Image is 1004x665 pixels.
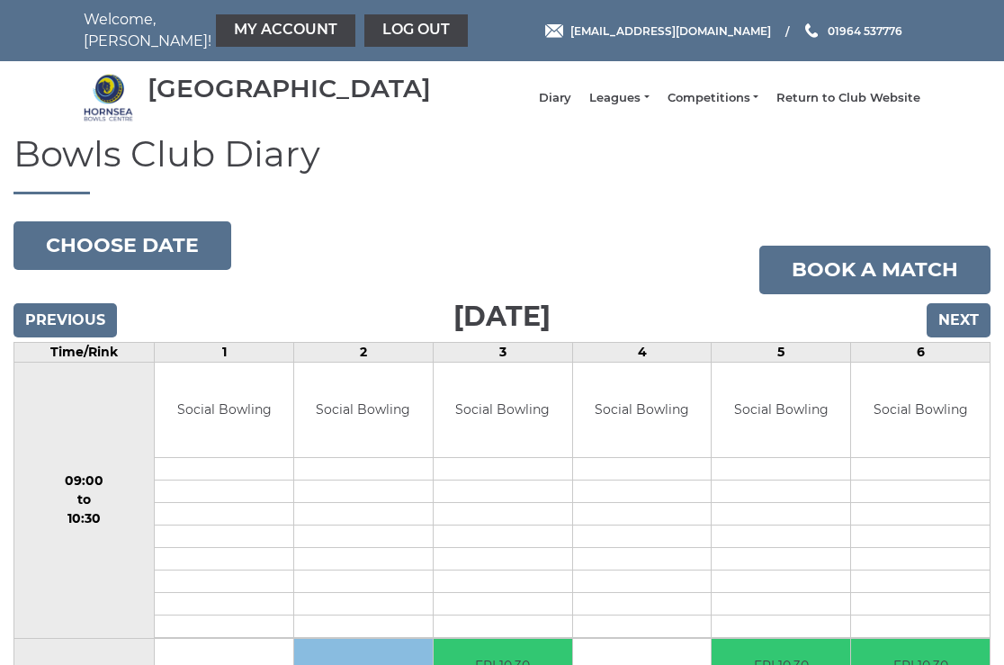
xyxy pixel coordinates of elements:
img: Hornsea Bowls Centre [84,73,133,122]
td: Social Bowling [434,363,572,457]
td: Social Bowling [712,363,850,457]
td: 5 [712,343,851,363]
td: 09:00 to 10:30 [14,363,155,639]
td: 2 [294,343,434,363]
td: Social Bowling [851,363,990,457]
a: Log out [364,14,468,47]
input: Next [927,303,991,337]
button: Choose date [13,221,231,270]
input: Previous [13,303,117,337]
nav: Welcome, [PERSON_NAME]! [84,9,417,52]
a: Diary [539,90,571,106]
td: 6 [851,343,991,363]
div: [GEOGRAPHIC_DATA] [148,75,431,103]
a: Phone us 01964 537776 [802,22,902,40]
td: Social Bowling [155,363,293,457]
span: [EMAIL_ADDRESS][DOMAIN_NAME] [570,23,771,37]
a: Competitions [668,90,758,106]
td: 4 [572,343,712,363]
a: Return to Club Website [776,90,920,106]
h1: Bowls Club Diary [13,134,991,194]
td: Time/Rink [14,343,155,363]
td: 1 [155,343,294,363]
a: Email [EMAIL_ADDRESS][DOMAIN_NAME] [545,22,771,40]
a: My Account [216,14,355,47]
td: 3 [433,343,572,363]
td: Social Bowling [294,363,433,457]
span: 01964 537776 [828,23,902,37]
td: Social Bowling [573,363,712,457]
a: Book a match [759,246,991,294]
img: Email [545,24,563,38]
img: Phone us [805,23,818,38]
a: Leagues [589,90,649,106]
